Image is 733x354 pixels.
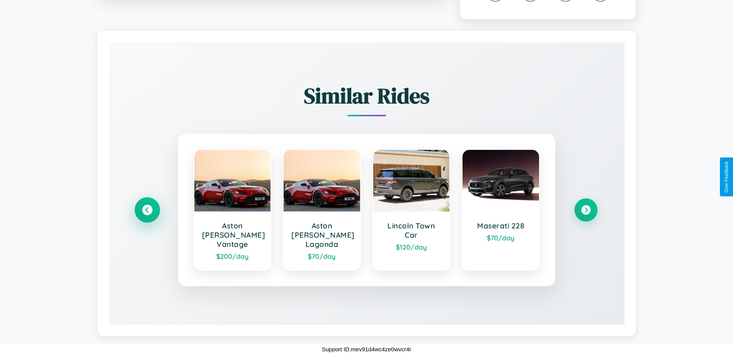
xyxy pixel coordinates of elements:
[462,149,540,271] a: Maserati 228$70/day
[194,149,272,271] a: Aston [PERSON_NAME] Vantage$200/day
[202,221,263,249] h3: Aston [PERSON_NAME] Vantage
[470,221,531,230] h3: Maserati 228
[372,149,451,271] a: Lincoln Town Car$120/day
[381,221,442,240] h3: Lincoln Town Car
[291,252,352,260] div: $ 70 /day
[291,221,352,249] h3: Aston [PERSON_NAME] Lagonda
[136,81,598,111] h2: Similar Rides
[202,252,263,260] div: $ 200 /day
[381,243,442,251] div: $ 120 /day
[283,149,361,271] a: Aston [PERSON_NAME] Lagonda$70/day
[724,161,729,193] div: Give Feedback
[470,233,531,242] div: $ 70 /day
